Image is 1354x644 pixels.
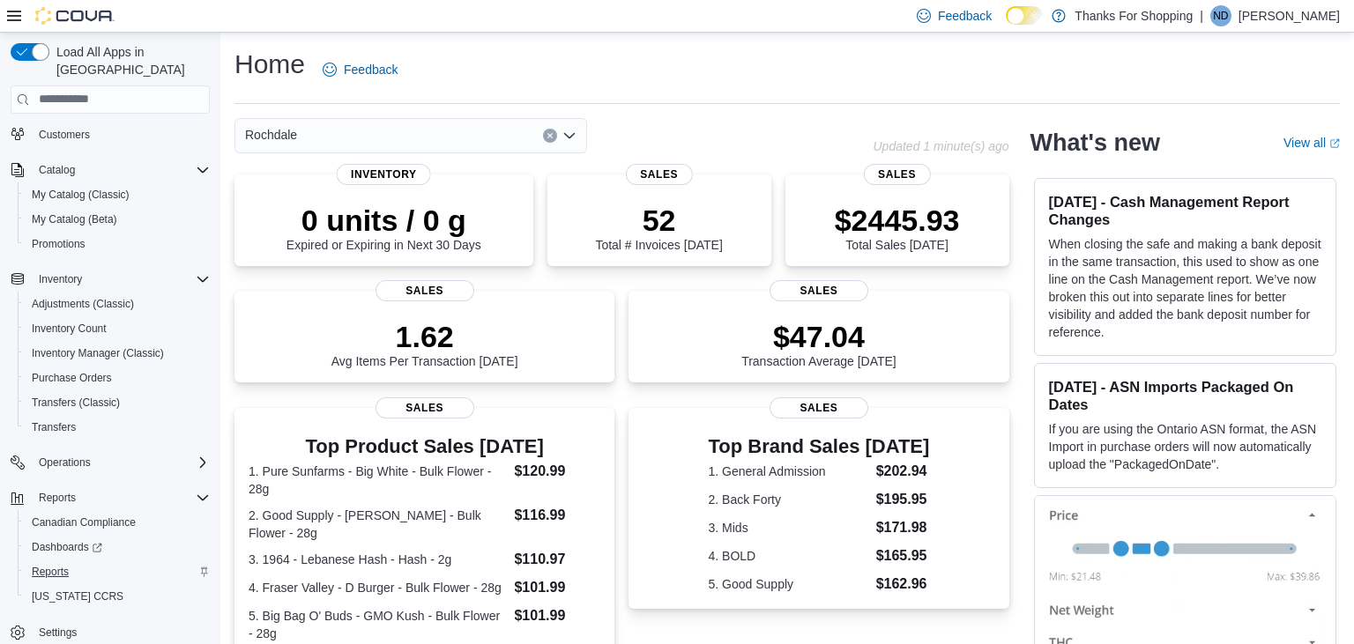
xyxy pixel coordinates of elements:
button: Inventory [4,267,217,292]
p: 1.62 [331,319,518,354]
p: | [1200,5,1203,26]
span: Transfers [32,420,76,434]
a: Dashboards [25,537,109,558]
span: Feedback [344,61,398,78]
button: Operations [32,452,98,473]
span: Sales [626,164,693,185]
button: Inventory Manager (Classic) [18,341,217,366]
span: Inventory Manager (Classic) [32,346,164,360]
span: Rochdale [245,124,297,145]
span: Customers [39,128,90,142]
button: Transfers (Classic) [18,390,217,415]
a: Settings [32,622,84,643]
dt: 4. BOLD [709,547,869,565]
button: My Catalog (Classic) [18,182,217,207]
span: Reports [39,491,76,505]
button: Clear input [543,129,557,143]
p: If you are using the Ontario ASN format, the ASN Import in purchase orders will now automatically... [1049,420,1321,473]
a: Transfers (Classic) [25,392,127,413]
span: Promotions [32,237,86,251]
p: [PERSON_NAME] [1239,5,1340,26]
span: Adjustments (Classic) [25,293,210,315]
button: Operations [4,450,217,475]
span: Feedback [938,7,992,25]
button: Adjustments (Classic) [18,292,217,316]
span: ND [1213,5,1228,26]
span: Inventory [337,164,431,185]
button: Inventory [32,269,89,290]
dd: $120.99 [514,461,600,482]
dd: $165.95 [876,545,930,566]
dt: 3. 1964 - Lebanese Hash - Hash - 2g [249,551,507,568]
span: Catalog [32,159,210,181]
span: Canadian Compliance [25,512,210,533]
span: Operations [32,452,210,473]
span: Sales [770,397,868,418]
span: Catalog [39,163,75,177]
span: Promotions [25,233,210,255]
input: Dark Mode [1006,6,1043,25]
span: Sales [863,164,930,185]
span: Operations [39,455,91,470]
span: Dashboards [32,540,102,554]
button: Reports [32,487,83,508]
span: Canadian Compliance [32,515,136,529]
p: When closing the safe and making a bank deposit in the same transaction, this used to show as one... [1049,235,1321,341]
dt: 2. Good Supply - [PERSON_NAME] - Bulk Flower - 28g [249,507,507,542]
p: $2445.93 [835,203,960,238]
h3: [DATE] - Cash Management Report Changes [1049,193,1321,228]
span: Transfers (Classic) [25,392,210,413]
dd: $116.99 [514,505,600,526]
span: My Catalog (Classic) [25,184,210,205]
h3: Top Product Sales [DATE] [249,436,600,457]
dt: 5. Good Supply [709,575,869,593]
span: Purchase Orders [32,371,112,385]
dd: $202.94 [876,461,930,482]
svg: External link [1329,138,1340,149]
span: Washington CCRS [25,586,210,607]
a: Dashboards [18,535,217,559]
a: Feedback [316,52,405,87]
button: Reports [4,485,217,510]
button: Open list of options [562,129,577,143]
dt: 3. Mids [709,519,869,537]
span: Dashboards [25,537,210,558]
a: Purchase Orders [25,367,119,389]
button: Promotions [18,232,217,256]
p: 52 [595,203,722,238]
span: Settings [39,625,77,640]
span: Dark Mode [1006,25,1007,26]
span: Transfers (Classic) [32,396,120,410]
span: Sales [770,280,868,301]
button: Canadian Compliance [18,510,217,535]
span: My Catalog (Beta) [32,212,117,226]
span: Sales [376,397,474,418]
dd: $101.99 [514,605,600,626]
span: Inventory [32,269,210,290]
dd: $162.96 [876,574,930,595]
span: My Catalog (Classic) [32,188,130,202]
dd: $110.97 [514,549,600,570]
span: Adjustments (Classic) [32,297,134,311]
span: Reports [32,565,69,579]
div: Expired or Expiring in Next 30 Days [286,203,481,252]
a: Reports [25,561,76,582]
button: Customers [4,122,217,147]
span: Inventory [39,272,82,286]
a: Customers [32,124,97,145]
a: Inventory Count [25,318,114,339]
dd: $101.99 [514,577,600,598]
p: Updated 1 minute(s) ago [873,139,1008,153]
span: Transfers [25,417,210,438]
a: My Catalog (Beta) [25,209,124,230]
span: Reports [32,487,210,508]
div: Nikki Dusyk [1210,5,1231,26]
div: Avg Items Per Transaction [DATE] [331,319,518,368]
span: Inventory Manager (Classic) [25,343,210,364]
span: Sales [376,280,474,301]
dt: 1. Pure Sunfarms - Big White - Bulk Flower - 28g [249,463,507,498]
h2: What's new [1030,129,1160,157]
a: [US_STATE] CCRS [25,586,130,607]
p: $47.04 [741,319,896,354]
button: Transfers [18,415,217,440]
